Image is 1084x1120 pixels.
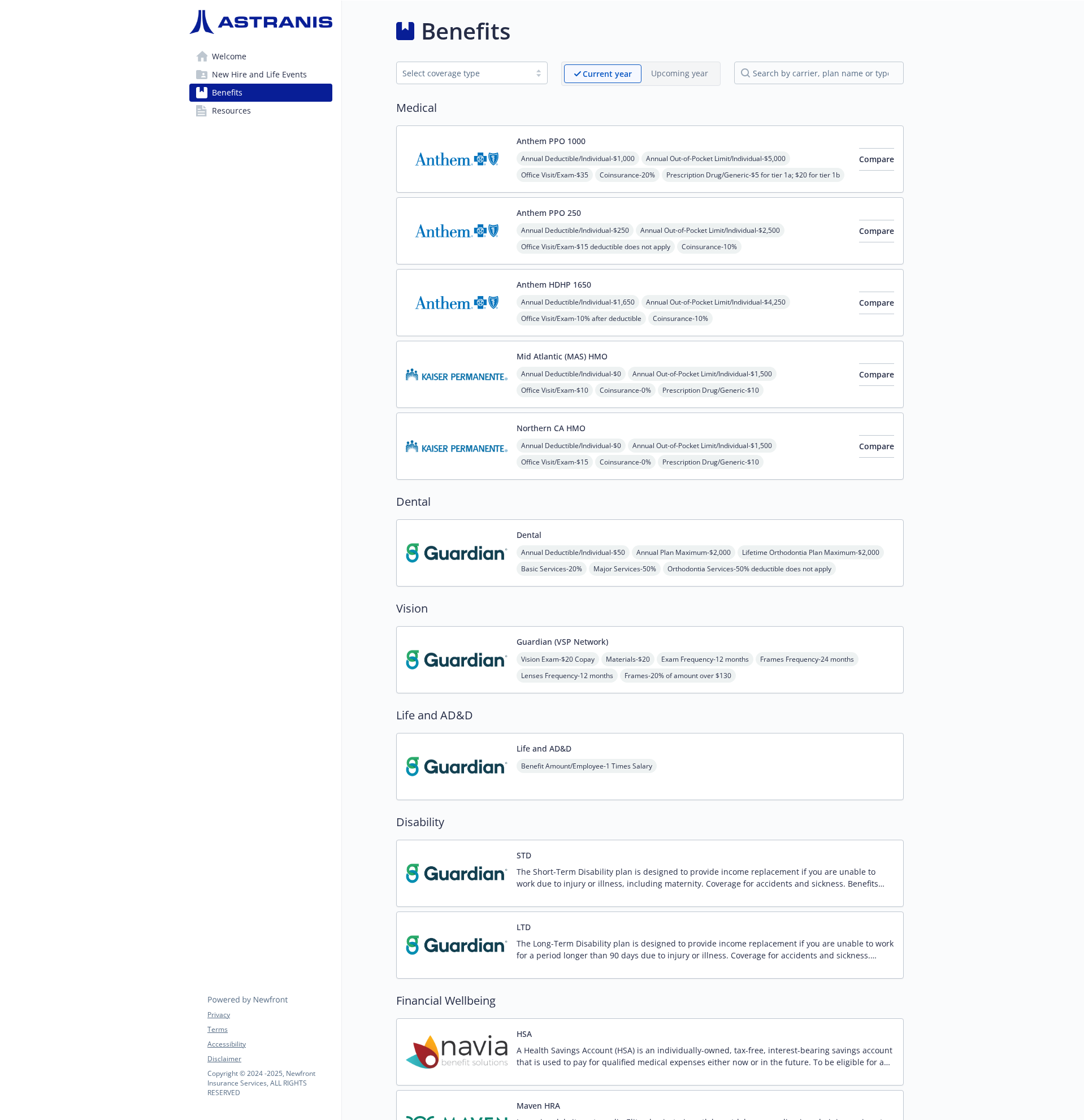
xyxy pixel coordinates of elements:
[212,84,242,102] span: Benefits
[406,135,508,183] img: Anthem Blue Cross carrier logo
[517,455,593,469] span: Office Visit/Exam - $15
[406,529,508,577] img: Guardian carrier logo
[212,47,246,66] span: Welcome
[859,292,894,314] button: Compare
[517,636,608,648] button: Guardian (VSP Network)
[207,1069,332,1097] p: Copyright © 2024 - 2025 , Newfront Insurance Services, ALL RIGHTS RESERVED
[406,350,508,398] img: Kaiser Permanente Insurance Company carrier logo
[189,102,332,120] a: Resources
[859,154,894,164] span: Compare
[396,600,904,617] h2: Vision
[396,493,904,510] h2: Dental
[396,814,904,831] h2: Disability
[406,743,508,791] img: Guardian carrier logo
[859,369,894,380] span: Compare
[658,455,764,469] span: Prescription Drug/Generic - $10
[651,67,708,79] p: Upcoming year
[517,743,571,754] button: Life and AD&D
[583,68,632,80] p: Current year
[517,350,608,362] button: Mid Atlantic (MAS) HMO
[641,151,790,166] span: Annual Out-of-Pocket Limit/Individual - $5,000
[517,279,591,290] button: Anthem HDHP 1650
[402,67,524,79] div: Select coverage type
[734,62,904,84] input: search by carrier, plan name or type
[421,14,510,48] h1: Benefits
[517,422,586,434] button: Northern CA HMO
[859,435,894,458] button: Compare
[396,99,904,116] h2: Medical
[517,295,639,309] span: Annual Deductible/Individual - $1,650
[517,937,894,961] p: The Long-Term Disability plan is designed to provide income replacement if you are unable to work...
[396,992,904,1009] h2: Financial Wellbeing
[859,220,894,242] button: Compare
[517,529,541,541] button: Dental
[595,455,656,469] span: Coinsurance - 0%
[406,636,508,684] img: Guardian carrier logo
[189,47,332,66] a: Welcome
[207,1025,332,1035] a: Terms
[406,422,508,470] img: Kaiser Permanente Insurance Company carrier logo
[589,562,661,576] span: Major Services - 50%
[406,1028,508,1076] img: Navia Benefit Solutions carrier logo
[517,151,639,166] span: Annual Deductible/Individual - $1,000
[517,921,531,933] button: LTD
[396,707,904,724] h2: Life and AD&D
[641,64,718,83] span: Upcoming year
[636,223,784,237] span: Annual Out-of-Pocket Limit/Individual - $2,500
[207,1054,332,1064] a: Disclaimer
[517,168,593,182] span: Office Visit/Exam - $35
[517,545,630,559] span: Annual Deductible/Individual - $50
[657,652,753,666] span: Exam Frequency - 12 months
[517,759,657,773] span: Benefit Amount/Employee - 1 Times Salary
[859,441,894,452] span: Compare
[517,652,599,666] span: Vision Exam - $20 Copay
[641,295,790,309] span: Annual Out-of-Pocket Limit/Individual - $4,250
[212,102,251,120] span: Resources
[662,168,844,182] span: Prescription Drug/Generic - $5 for tier 1a; $20 for tier 1b
[406,207,508,255] img: Anthem Blue Cross carrier logo
[517,1028,532,1040] button: HSA
[595,168,660,182] span: Coinsurance - 20%
[517,207,581,219] button: Anthem PPO 250
[517,311,646,325] span: Office Visit/Exam - 10% after deductible
[406,279,508,327] img: Anthem Blue Cross carrier logo
[756,652,858,666] span: Frames Frequency - 24 months
[859,148,894,171] button: Compare
[517,240,675,254] span: Office Visit/Exam - $15 deductible does not apply
[658,383,764,397] span: Prescription Drug/Generic - $10
[677,240,742,254] span: Coinsurance - 10%
[517,367,626,381] span: Annual Deductible/Individual - $0
[212,66,307,84] span: New Hire and Life Events
[517,668,618,683] span: Lenses Frequency - 12 months
[189,66,332,84] a: New Hire and Life Events
[189,84,332,102] a: Benefits
[601,652,654,666] span: Materials - $20
[595,383,656,397] span: Coinsurance - 0%
[207,1039,332,1049] a: Accessibility
[207,1010,332,1020] a: Privacy
[517,223,634,237] span: Annual Deductible/Individual - $250
[663,562,836,576] span: Orthodontia Services - 50% deductible does not apply
[632,545,735,559] span: Annual Plan Maximum - $2,000
[628,367,777,381] span: Annual Out-of-Pocket Limit/Individual - $1,500
[859,225,894,236] span: Compare
[517,383,593,397] span: Office Visit/Exam - $10
[620,668,736,683] span: Frames - 20% of amount over $130
[517,1100,560,1112] button: Maven HRA
[648,311,713,325] span: Coinsurance - 10%
[859,363,894,386] button: Compare
[517,439,626,453] span: Annual Deductible/Individual - $0
[517,866,894,889] p: The Short-Term Disability plan is designed to provide income replacement if you are unable to wor...
[406,849,508,897] img: Guardian carrier logo
[628,439,777,453] span: Annual Out-of-Pocket Limit/Individual - $1,500
[517,1044,894,1068] p: A Health Savings Account (HSA) is an individually-owned, tax-free, interest-bearing savings accou...
[517,849,531,861] button: STD
[859,297,894,308] span: Compare
[517,135,586,147] button: Anthem PPO 1000
[517,562,587,576] span: Basic Services - 20%
[406,921,508,969] img: Guardian carrier logo
[738,545,884,559] span: Lifetime Orthodontia Plan Maximum - $2,000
